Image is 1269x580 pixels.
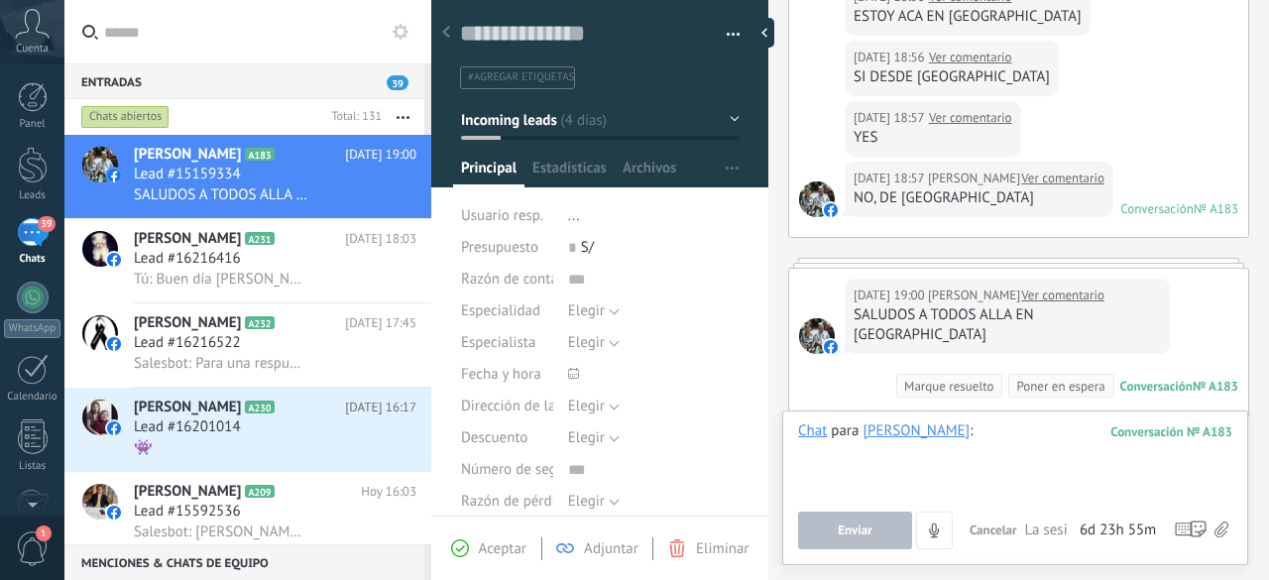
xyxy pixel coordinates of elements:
img: facebook-sm.svg [824,340,838,354]
div: Ocultar [754,18,774,48]
span: [PERSON_NAME] [134,482,241,502]
span: Archivos [623,159,676,187]
div: Total: 131 [323,107,382,127]
div: Usuario resp. [461,200,553,232]
span: S/ [581,238,594,257]
img: icon [107,337,121,351]
span: Jorge Gaytan [928,286,1020,305]
span: SALUDOS A TODOS ALLA EN [GEOGRAPHIC_DATA] [134,185,307,204]
span: Adjuntar [584,539,638,558]
div: Jorge Gaytan [863,421,970,439]
span: [PERSON_NAME] [134,398,241,417]
div: SALUDOS A TODOS ALLA EN [GEOGRAPHIC_DATA] [854,305,1161,345]
div: La sesión de mensajería finaliza en [1025,521,1157,540]
span: [DATE] 18:03 [345,229,416,249]
button: Elegir [568,422,620,454]
span: Eliminar [696,539,749,558]
div: № A183 [1193,378,1238,395]
div: Leads [4,189,61,202]
span: La sesión de mensajería finaliza en: [1025,521,1075,540]
img: facebook-sm.svg [824,203,838,217]
span: Tú: Buen día [PERSON_NAME] dime tiene sun numero de whatsapp para darte la informacion? o bien ag... [134,270,307,289]
span: [DATE] 19:00 [345,145,416,165]
a: Ver comentario [929,48,1012,67]
div: Especialidad [461,295,553,327]
div: [DATE] 19:00 [854,286,928,305]
div: Poner en espera [1016,377,1104,396]
span: Cuenta [16,43,49,56]
div: Descuento [461,422,553,454]
span: 39 [387,75,408,90]
span: : [970,421,973,441]
div: Especialista [461,327,553,359]
div: Conversación [1120,378,1193,395]
span: Dirección de la clínica [461,399,601,413]
div: ESTOY ACA EN [GEOGRAPHIC_DATA] [854,7,1082,27]
a: avataricon[PERSON_NAME]A232[DATE] 17:45Lead #16216522Salesbot: Para una respuesta más rápida y di... [64,303,431,387]
div: Panel [4,118,61,131]
span: A231 [245,232,274,245]
span: A183 [245,148,274,161]
span: Elegir [568,492,605,511]
span: Salesbot: [PERSON_NAME], ¿quieres recibir novedades y promociones de la Escuela Cetim? Déjanos tu... [134,522,307,541]
div: Chats [4,253,61,266]
span: para [831,421,859,441]
div: Número de seguro [461,454,553,486]
div: № A183 [1194,200,1238,217]
span: Elegir [568,301,605,320]
span: Elegir [568,397,605,415]
button: Enviar [798,512,912,549]
span: Especialidad [461,303,540,318]
span: [PERSON_NAME] [134,313,241,333]
span: Cancelar [970,522,1017,538]
span: Salesbot: Para una respuesta más rápida y directa del Curso de Biomagnetismo u otros temas, escrí... [134,354,307,373]
span: Fecha y hora [461,367,541,382]
span: A230 [245,401,274,413]
a: Ver comentario [1021,169,1104,188]
a: avataricon[PERSON_NAME]A231[DATE] 18:03Lead #16216416Tú: Buen día [PERSON_NAME] dime tiene sun nu... [64,219,431,302]
span: #agregar etiquetas [468,70,574,84]
span: 39 [38,216,55,232]
a: avataricon[PERSON_NAME]A230[DATE] 16:17Lead #16201014👾 [64,388,431,471]
span: A209 [245,485,274,498]
span: Lead #16201014 [134,417,241,437]
span: Lead #16216522 [134,333,241,353]
span: Razón de pérdida [461,494,571,509]
span: Jorge Gaytan [799,318,835,354]
div: YES [854,128,1012,148]
div: Menciones & Chats de equipo [64,544,424,580]
a: avataricon[PERSON_NAME]A209Hoy 16:03Lead #15592536Salesbot: [PERSON_NAME], ¿quieres recibir noved... [64,472,431,555]
span: Elegir [568,428,605,447]
div: Listas [4,460,61,473]
span: [PERSON_NAME] [134,229,241,249]
div: [DATE] 18:57 [854,169,928,188]
span: Usuario resp. [461,206,543,225]
span: 👾 [134,438,153,457]
div: Entradas [64,63,424,99]
a: Ver comentario [1021,286,1104,305]
div: Presupuesto [461,232,553,264]
span: Presupuesto [461,238,538,257]
div: Marque resuelto [904,377,993,396]
span: ... [568,206,580,225]
img: icon [107,253,121,267]
button: Elegir [568,295,620,327]
button: Cancelar [962,512,1025,549]
span: 1 [36,525,52,541]
span: Lead #16216416 [134,249,241,269]
span: Jorge Gaytan [799,181,835,217]
span: [DATE] 17:45 [345,313,416,333]
div: SI DESDE [GEOGRAPHIC_DATA] [854,67,1050,87]
div: Calendario [4,391,61,404]
button: Elegir [568,391,620,422]
button: Elegir [568,486,620,518]
span: Principal [461,159,517,187]
button: Elegir [568,327,620,359]
span: Razón de contacto [461,272,578,287]
span: Lead #15159334 [134,165,241,184]
span: Jorge Gaytan [928,169,1020,188]
div: Conversación [1120,200,1194,217]
div: WhatsApp [4,319,60,338]
span: Estadísticas [532,159,607,187]
div: [DATE] 18:57 [854,108,928,128]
